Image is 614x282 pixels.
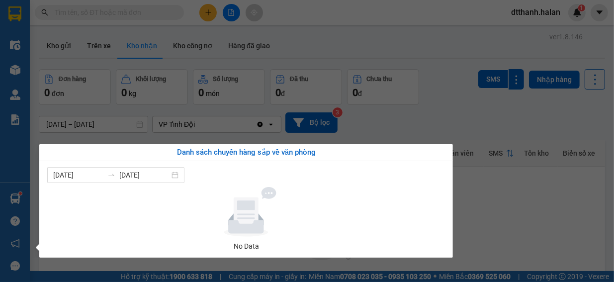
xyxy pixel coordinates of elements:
[119,170,170,181] input: Đến ngày
[107,171,115,179] span: swap-right
[51,241,441,252] div: No Data
[53,170,103,181] input: Từ ngày
[107,171,115,179] span: to
[47,147,445,159] div: Danh sách chuyến hàng sắp về văn phòng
